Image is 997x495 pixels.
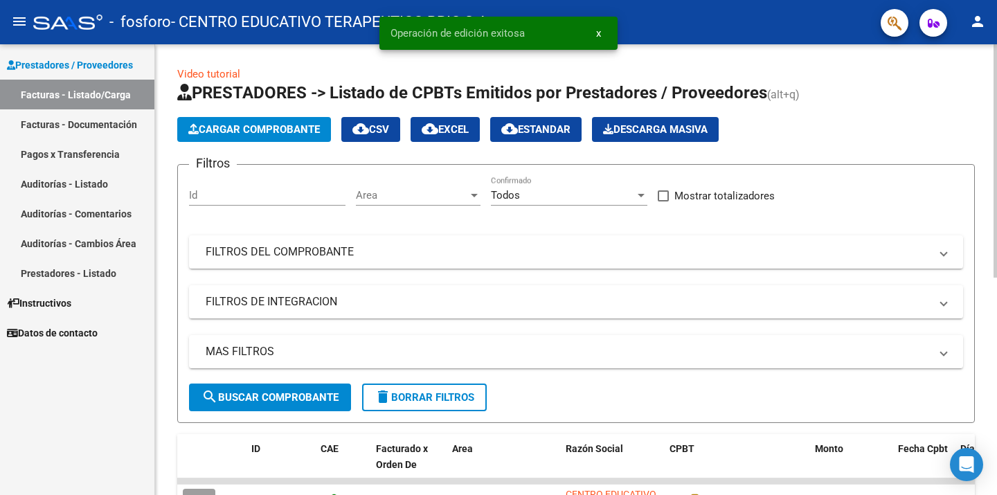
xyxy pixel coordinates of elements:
[206,344,930,359] mat-panel-title: MAS FILTROS
[592,117,719,142] app-download-masive: Descarga masiva de comprobantes (adjuntos)
[422,120,438,137] mat-icon: cloud_download
[201,391,339,404] span: Buscar Comprobante
[422,123,469,136] span: EXCEL
[189,335,963,368] mat-expansion-panel-header: MAS FILTROS
[670,443,694,454] span: CPBT
[177,68,240,80] a: Video tutorial
[375,391,474,404] span: Borrar Filtros
[390,26,525,40] span: Operación de edición exitosa
[501,123,571,136] span: Estandar
[201,388,218,405] mat-icon: search
[603,123,708,136] span: Descarga Masiva
[892,434,955,495] datatable-header-cell: Fecha Cpbt
[189,384,351,411] button: Buscar Comprobante
[501,120,518,137] mat-icon: cloud_download
[411,117,480,142] button: EXCEL
[251,443,260,454] span: ID
[189,235,963,269] mat-expansion-panel-header: FILTROS DEL COMPROBANTE
[188,123,320,136] span: Cargar Comprobante
[560,434,664,495] datatable-header-cell: Razón Social
[356,189,468,201] span: Area
[592,117,719,142] button: Descarga Masiva
[315,434,370,495] datatable-header-cell: CAE
[7,57,133,73] span: Prestadores / Proveedores
[376,443,428,470] span: Facturado x Orden De
[815,443,843,454] span: Monto
[447,434,540,495] datatable-header-cell: Area
[809,434,892,495] datatable-header-cell: Monto
[674,188,775,204] span: Mostrar totalizadores
[206,294,930,309] mat-panel-title: FILTROS DE INTEGRACION
[206,244,930,260] mat-panel-title: FILTROS DEL COMPROBANTE
[11,13,28,30] mat-icon: menu
[596,27,601,39] span: x
[189,154,237,173] h3: Filtros
[969,13,986,30] mat-icon: person
[189,285,963,318] mat-expansion-panel-header: FILTROS DE INTEGRACION
[491,189,520,201] span: Todos
[352,123,389,136] span: CSV
[664,434,809,495] datatable-header-cell: CPBT
[7,325,98,341] span: Datos de contacto
[109,7,171,37] span: - fosforo
[177,117,331,142] button: Cargar Comprobante
[375,388,391,405] mat-icon: delete
[321,443,339,454] span: CAE
[352,120,369,137] mat-icon: cloud_download
[898,443,948,454] span: Fecha Cpbt
[341,117,400,142] button: CSV
[950,448,983,481] div: Open Intercom Messenger
[246,434,315,495] datatable-header-cell: ID
[585,21,612,46] button: x
[171,7,492,37] span: - CENTRO EDUCATIVO TERAPEUTICO BRIO S.A.
[370,434,447,495] datatable-header-cell: Facturado x Orden De
[767,88,800,101] span: (alt+q)
[362,384,487,411] button: Borrar Filtros
[490,117,582,142] button: Estandar
[177,83,767,102] span: PRESTADORES -> Listado de CPBTs Emitidos por Prestadores / Proveedores
[566,443,623,454] span: Razón Social
[452,443,473,454] span: Area
[7,296,71,311] span: Instructivos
